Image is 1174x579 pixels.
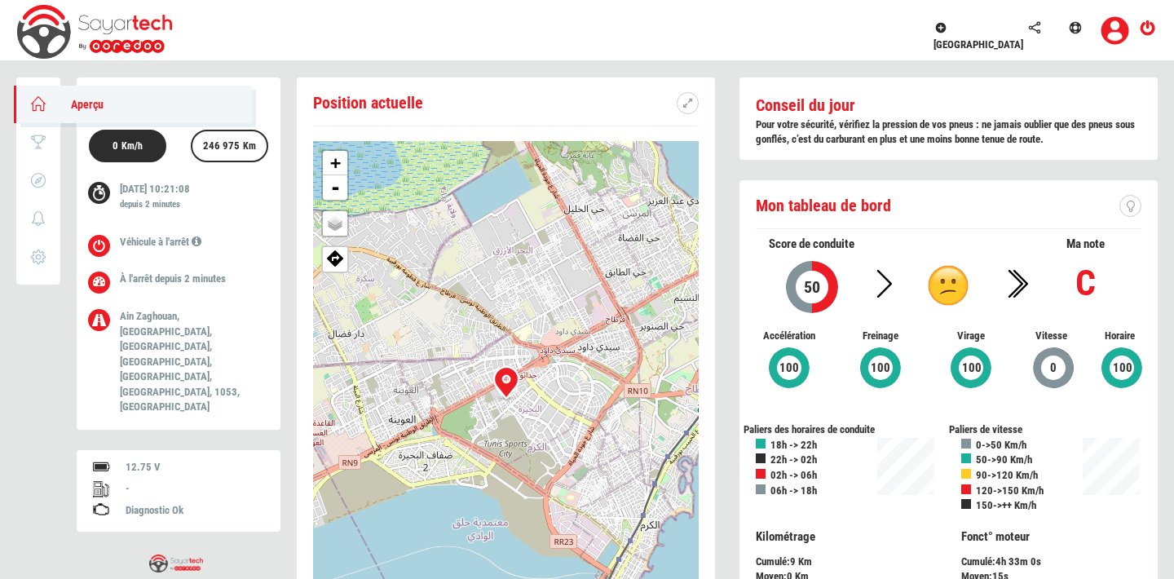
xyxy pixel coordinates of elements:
[770,484,817,497] b: 06h -> 18h
[756,555,787,568] span: Cumulé
[976,484,1044,497] b: 120->150 Km/h
[1075,262,1096,304] b: C
[126,481,264,497] div: -
[847,329,914,344] span: Freinage
[756,196,891,215] span: Mon tableau de bord
[323,175,347,200] a: Zoom out
[149,555,203,573] img: sayartech-logo.png
[121,139,143,153] label: Km/h
[961,359,982,378] span: 100
[155,272,226,285] span: depuis 2 minutes
[976,499,1036,511] b: 150->++ Km/h
[126,460,264,475] div: 12.75 V
[120,198,180,211] label: depuis 2 minutes
[995,555,1041,568] span: 4h 33m 0s
[790,555,796,568] span: 9
[769,236,854,251] span: Score de conduite
[323,247,347,267] span: Afficher ma position sur google map
[770,469,817,481] b: 02h -> 06h
[770,453,817,466] b: 22h -> 02h
[323,211,347,236] a: Layers
[928,265,969,306] img: c.png
[756,118,1135,146] b: Pour votre sécurité, vérifiez la pression de vos pneus : ne jamais oublier que des pneus sous gon...
[126,503,264,519] div: Diagnostic Ok
[1097,329,1141,344] span: Horaire
[1049,359,1057,378] span: 0
[756,528,937,546] p: Kilométrage
[756,329,823,344] span: Accélération
[870,359,891,378] span: 100
[55,98,104,111] span: Aperçu
[779,359,800,378] span: 100
[1066,236,1105,251] span: Ma note
[798,555,812,568] span: Km
[976,469,1038,481] b: 90->120 Km/h
[1112,359,1133,378] span: 100
[327,249,344,267] img: directions.png
[243,139,256,153] label: Km
[961,555,992,568] span: Cumulé
[196,131,263,164] div: 246 975
[976,439,1026,451] b: 0->50 Km/h
[105,131,150,164] div: 0
[323,151,347,175] a: Zoom in
[120,235,256,250] p: Véhicule à l'arrêt
[933,38,1023,51] span: [GEOGRAPHIC_DATA]
[313,93,423,113] span: Position actuelle
[1029,329,1073,344] span: Vitesse
[120,272,152,285] span: À l'arrêt
[744,422,949,438] div: Paliers des horaires de conduite
[938,329,1005,344] span: Virage
[120,182,256,215] p: [DATE] 10:21:08
[803,277,821,297] span: 50
[949,422,1154,438] div: Paliers de vitesse
[976,453,1032,466] b: 50->90 Km/h
[961,528,1142,546] p: Fonct° moteur
[120,309,256,415] p: Ain Zaghouan, [GEOGRAPHIC_DATA], [GEOGRAPHIC_DATA], [GEOGRAPHIC_DATA], [GEOGRAPHIC_DATA], [GEOGRA...
[756,95,855,115] b: Conseil du jour
[14,86,252,123] a: Aperçu
[770,439,817,451] b: 18h -> 22h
